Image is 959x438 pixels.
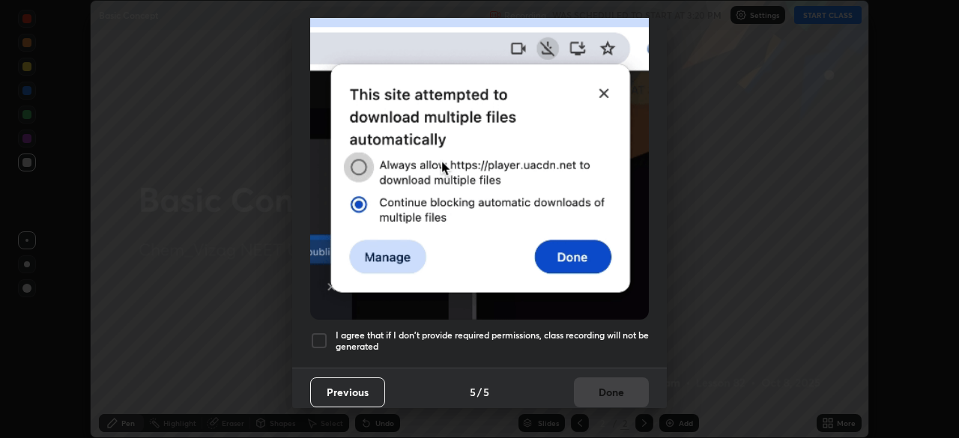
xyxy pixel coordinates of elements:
[470,384,476,400] h4: 5
[483,384,489,400] h4: 5
[336,329,649,353] h5: I agree that if I don't provide required permissions, class recording will not be generated
[477,384,482,400] h4: /
[310,377,385,407] button: Previous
